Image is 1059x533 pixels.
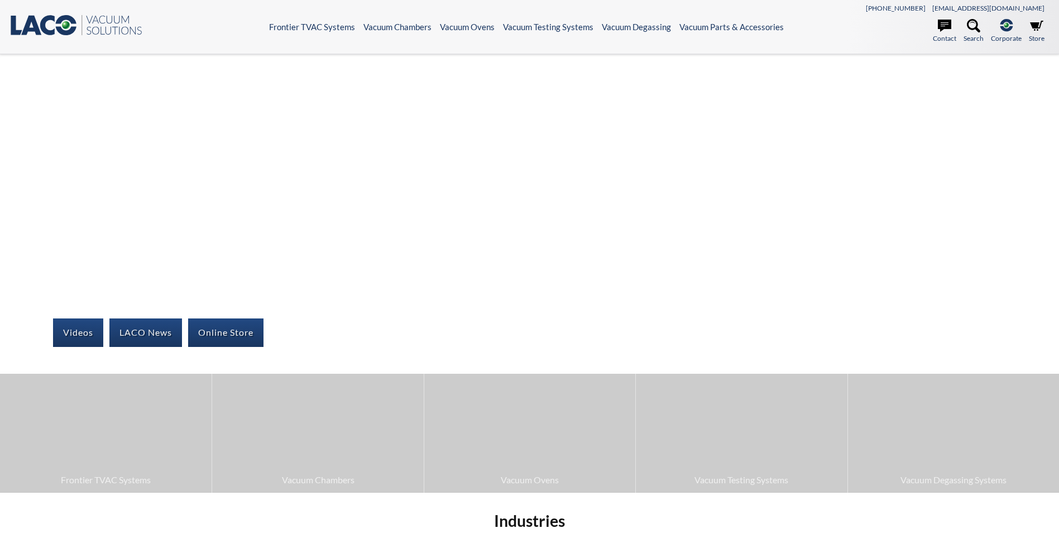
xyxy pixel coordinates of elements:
[53,318,103,346] a: Videos
[218,473,418,487] span: Vacuum Chambers
[848,374,1059,492] a: Vacuum Degassing Systems
[109,318,182,346] a: LACO News
[1029,19,1044,44] a: Store
[188,318,263,346] a: Online Store
[679,22,784,32] a: Vacuum Parts & Accessories
[503,22,593,32] a: Vacuum Testing Systems
[641,473,841,487] span: Vacuum Testing Systems
[932,4,1044,12] a: [EMAIL_ADDRESS][DOMAIN_NAME]
[212,374,423,492] a: Vacuum Chambers
[991,33,1022,44] span: Corporate
[6,473,206,487] span: Frontier TVAC Systems
[602,22,671,32] a: Vacuum Degassing
[933,19,956,44] a: Contact
[636,374,847,492] a: Vacuum Testing Systems
[424,374,635,492] a: Vacuum Ovens
[430,473,630,487] span: Vacuum Ovens
[363,22,432,32] a: Vacuum Chambers
[854,473,1053,487] span: Vacuum Degassing Systems
[440,22,495,32] a: Vacuum Ovens
[866,4,926,12] a: [PHONE_NUMBER]
[269,22,355,32] a: Frontier TVAC Systems
[964,19,984,44] a: Search
[225,511,833,531] h2: Industries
